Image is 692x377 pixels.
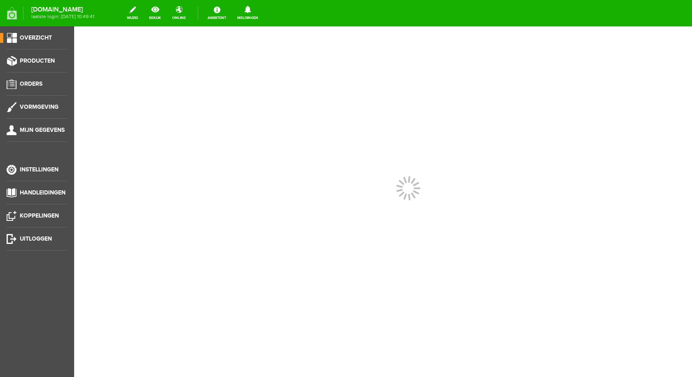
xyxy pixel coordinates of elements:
[20,80,42,87] span: Orders
[20,103,58,110] span: Vormgeving
[20,57,55,64] span: Producten
[167,4,191,22] a: online
[31,7,94,12] strong: [DOMAIN_NAME]
[20,126,65,133] span: Mijn gegevens
[20,189,65,196] span: Handleidingen
[20,34,52,41] span: Overzicht
[20,212,59,219] span: Koppelingen
[31,14,94,19] span: laatste login: [DATE] 10:49:41
[144,4,166,22] a: bekijk
[20,235,52,242] span: Uitloggen
[232,4,263,22] a: Meldingen
[122,4,143,22] a: wijzig
[203,4,231,22] a: Assistent
[20,166,58,173] span: Instellingen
